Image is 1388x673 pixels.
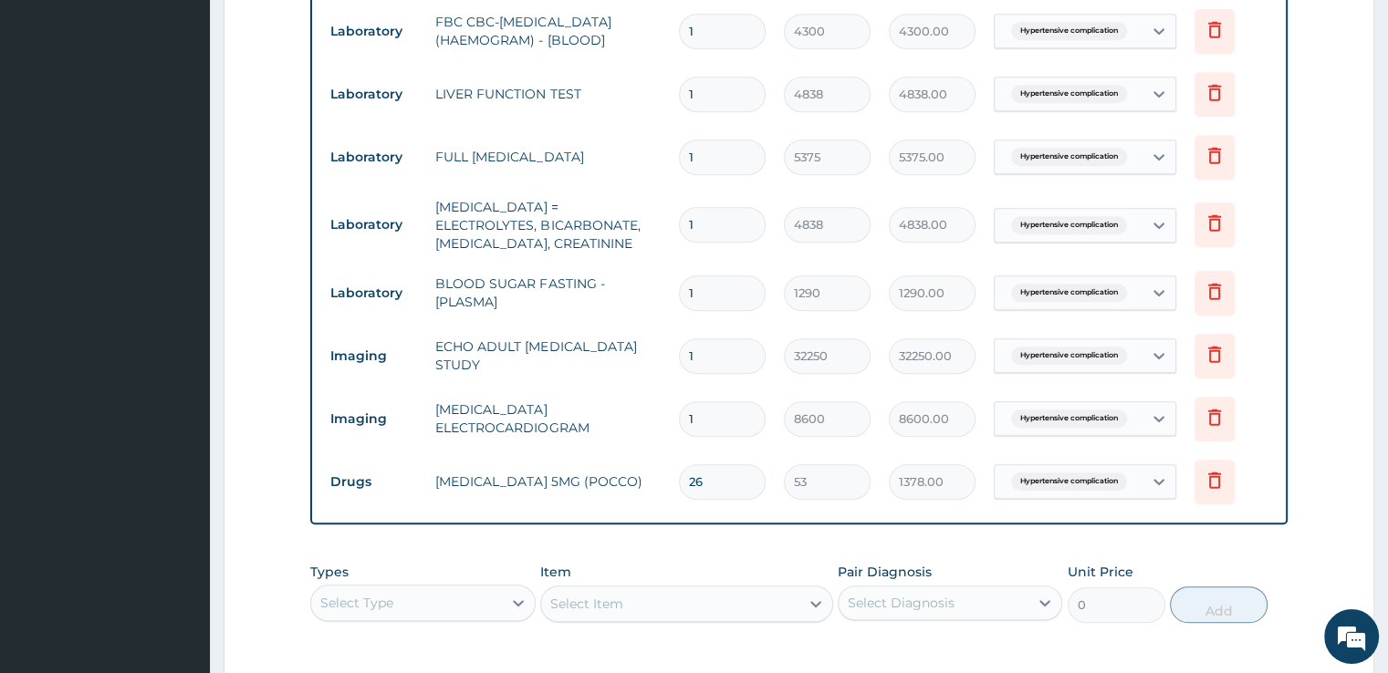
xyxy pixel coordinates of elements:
[426,265,669,320] td: BLOOD SUGAR FASTING - [PLASMA]
[1011,284,1127,302] span: Hypertensive complication
[426,463,669,500] td: [MEDICAL_DATA] 5MG (POCCO)
[426,4,669,58] td: FBC CBC-[MEDICAL_DATA] (HAEMOGRAM) - [BLOOD]
[540,563,571,581] label: Item
[1068,563,1133,581] label: Unit Price
[321,208,426,242] td: Laboratory
[1011,148,1127,166] span: Hypertensive complication
[9,465,348,529] textarea: Type your message and hit 'Enter'
[1011,409,1127,428] span: Hypertensive complication
[838,563,932,581] label: Pair Diagnosis
[1011,472,1127,491] span: Hypertensive complication
[321,465,426,499] td: Drugs
[321,276,426,310] td: Laboratory
[299,9,343,53] div: Minimize live chat window
[321,339,426,373] td: Imaging
[321,78,426,111] td: Laboratory
[321,402,426,436] td: Imaging
[321,140,426,174] td: Laboratory
[1011,216,1127,234] span: Hypertensive complication
[34,91,74,137] img: d_794563401_company_1708531726252_794563401
[1011,85,1127,103] span: Hypertensive complication
[1011,347,1127,365] span: Hypertensive complication
[426,139,669,175] td: FULL [MEDICAL_DATA]
[1011,22,1127,40] span: Hypertensive complication
[1170,586,1268,623] button: Add
[106,213,252,398] span: We're online!
[320,594,393,612] div: Select Type
[321,15,426,48] td: Laboratory
[426,76,669,112] td: LIVER FUNCTION TEST
[95,102,307,126] div: Chat with us now
[848,594,955,612] div: Select Diagnosis
[426,328,669,383] td: ECHO ADULT [MEDICAL_DATA] STUDY
[426,189,669,262] td: [MEDICAL_DATA] = ELECTROLYTES, BICARBONATE, [MEDICAL_DATA], CREATININE
[426,391,669,446] td: [MEDICAL_DATA] ELECTROCARDIOGRAM
[310,564,349,580] label: Types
